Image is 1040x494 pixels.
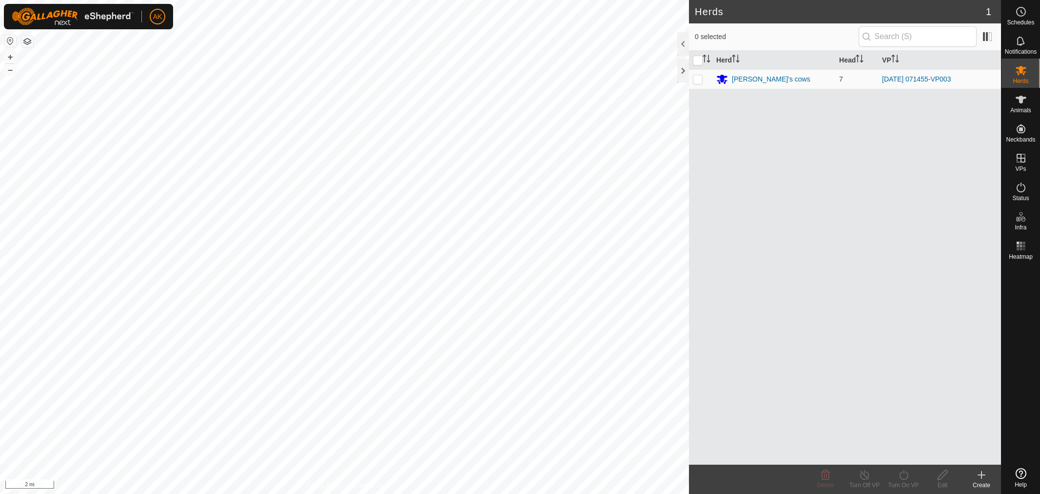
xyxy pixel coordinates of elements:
span: Notifications [1005,49,1037,55]
span: Schedules [1007,20,1034,25]
img: Gallagher Logo [12,8,134,25]
span: Status [1012,195,1029,201]
div: Edit [923,481,962,490]
a: Privacy Policy [306,481,343,490]
input: Search (S) [859,26,977,47]
span: VPs [1015,166,1026,172]
span: Delete [817,482,834,489]
p-sorticon: Activate to sort [856,56,863,64]
div: Turn Off VP [845,481,884,490]
th: VP [878,51,1001,70]
p-sorticon: Activate to sort [891,56,899,64]
span: Herds [1013,78,1028,84]
span: Help [1015,482,1027,488]
span: 7 [839,75,843,83]
span: Animals [1010,107,1031,113]
th: Head [835,51,878,70]
button: Reset Map [4,35,16,47]
h2: Herds [695,6,986,18]
div: Turn On VP [884,481,923,490]
span: 1 [986,4,991,19]
div: Create [962,481,1001,490]
div: [PERSON_NAME]'s cows [732,74,810,84]
button: + [4,51,16,63]
a: Help [1001,464,1040,492]
th: Herd [712,51,835,70]
span: Heatmap [1009,254,1033,260]
span: AK [153,12,162,22]
span: Infra [1015,225,1026,230]
button: – [4,64,16,76]
p-sorticon: Activate to sort [703,56,710,64]
a: Contact Us [354,481,383,490]
button: Map Layers [21,36,33,47]
span: Neckbands [1006,137,1035,143]
a: [DATE] 071455-VP003 [882,75,951,83]
span: 0 selected [695,32,859,42]
p-sorticon: Activate to sort [732,56,740,64]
